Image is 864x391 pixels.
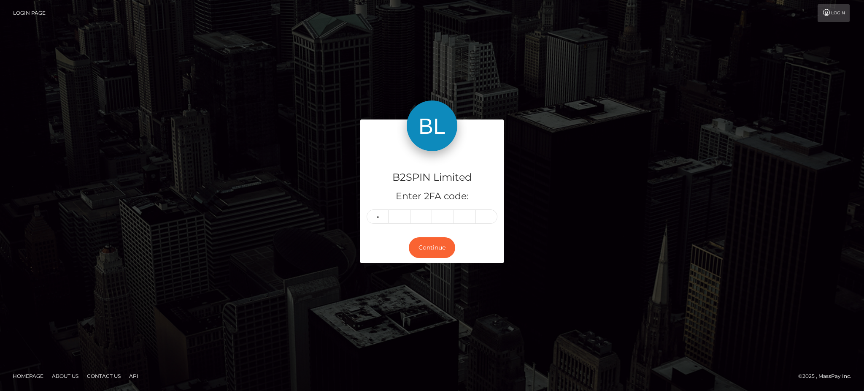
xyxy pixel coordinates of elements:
div: © 2025 , MassPay Inc. [798,372,858,381]
img: B2SPIN Limited [407,100,457,151]
h4: B2SPIN Limited [367,170,497,185]
a: About Us [49,369,82,383]
a: Contact Us [84,369,124,383]
a: Homepage [9,369,47,383]
h5: Enter 2FA code: [367,190,497,203]
button: Continue [409,237,455,258]
a: Login Page [13,4,46,22]
a: API [126,369,142,383]
a: Login [818,4,850,22]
